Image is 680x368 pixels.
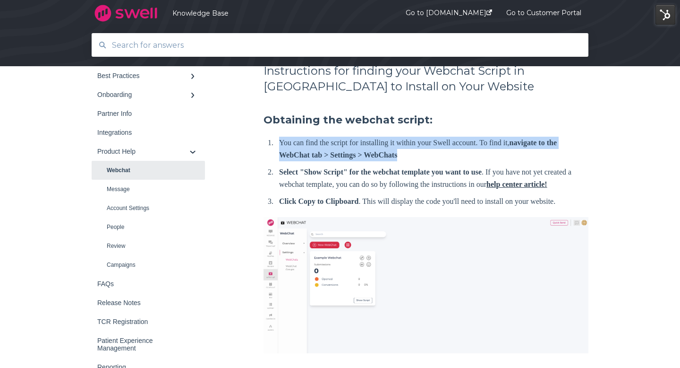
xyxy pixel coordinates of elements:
a: Onboarding [92,85,205,104]
a: Best Practices [92,66,205,85]
div: Onboarding [97,91,190,98]
div: Best Practices [97,72,190,79]
img: HubSpot Tools Menu Toggle [655,5,675,25]
img: company logo [92,1,160,25]
div: TCR Registration [97,318,190,325]
span: . This will display the code you'll need to install on your website. [358,197,555,205]
div: Patient Experience Management [97,337,190,352]
strong: Select "Show Script" for the webchat template you want to use [279,168,482,176]
h2: Instructions for finding your Webchat Script in [GEOGRAPHIC_DATA] to Install on Your Website [263,63,588,94]
div: Release Notes [97,299,190,307]
div: Product Help [97,148,190,155]
div: FAQs [97,280,190,288]
p: You can find the script for installing it within your Swell account. To find it, [279,137,588,161]
a: Integrations [92,123,205,142]
a: Partner Info [92,104,205,123]
a: Release Notes [92,293,205,312]
a: Account Settings [92,199,205,218]
a: Campaigns [92,255,205,274]
input: Search for answers [106,35,574,55]
div: Partner Info [97,110,190,117]
img: Screen%20Shot%202022-06-15%20at%205-06-02%20PM-png.png [263,217,588,353]
a: help center article! [486,180,547,188]
a: FAQs [92,274,205,293]
a: Patient Experience Management [92,331,205,358]
a: Webchat [92,161,205,180]
a: Product Help [92,142,205,161]
a: Knowledge Base [172,9,377,18]
p: . If you have not yet created a webchat template, you can do so by following the instructions in our [279,166,588,191]
a: Message [92,180,205,199]
div: Integrations [97,129,190,136]
strong: Click Copy to Clipboard [279,197,358,205]
a: TCR Registration [92,312,205,331]
strong: Obtaining the webchat script: [263,114,433,126]
a: People [92,218,205,237]
a: Review [92,237,205,255]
